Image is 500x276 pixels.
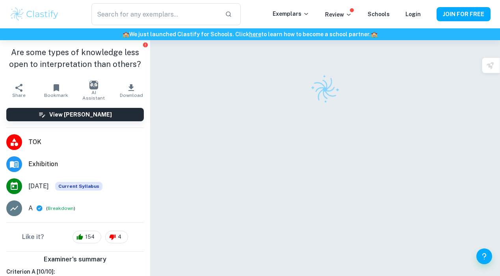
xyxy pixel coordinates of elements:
[120,93,143,98] span: Download
[37,80,75,102] button: Bookmark
[48,205,74,212] button: Breakdown
[113,233,126,241] span: 4
[44,93,68,98] span: Bookmark
[72,231,101,243] div: 154
[371,31,377,37] span: 🏫
[113,80,150,102] button: Download
[49,110,112,119] h6: View [PERSON_NAME]
[273,9,309,18] p: Exemplars
[249,31,261,37] a: here
[6,46,144,70] h1: Are some types of knowledge less open to interpretation than others?
[55,182,102,191] div: This exemplar is based on the current syllabus. Feel free to refer to it for inspiration/ideas wh...
[476,248,492,264] button: Help and Feedback
[22,232,44,242] h6: Like it?
[28,137,144,147] span: TOK
[81,233,99,241] span: 154
[305,70,344,109] img: Clastify logo
[91,3,219,25] input: Search for any exemplars...
[6,267,144,276] h6: Criterion A [ 10 / 10 ]:
[28,159,144,169] span: Exhibition
[123,31,129,37] span: 🏫
[143,42,149,48] button: Report issue
[105,231,128,243] div: 4
[3,255,147,264] h6: Examiner's summary
[437,7,491,21] button: JOIN FOR FREE
[55,182,102,191] span: Current Syllabus
[28,204,33,213] p: A
[12,93,26,98] span: Share
[9,6,59,22] img: Clastify logo
[325,10,352,19] p: Review
[75,80,112,102] button: AI Assistant
[6,108,144,121] button: View [PERSON_NAME]
[28,182,49,191] span: [DATE]
[368,11,390,17] a: Schools
[89,81,98,89] img: AI Assistant
[46,205,75,212] span: ( )
[80,90,108,101] span: AI Assistant
[405,11,421,17] a: Login
[2,30,498,39] h6: We just launched Clastify for Schools. Click to learn how to become a school partner.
